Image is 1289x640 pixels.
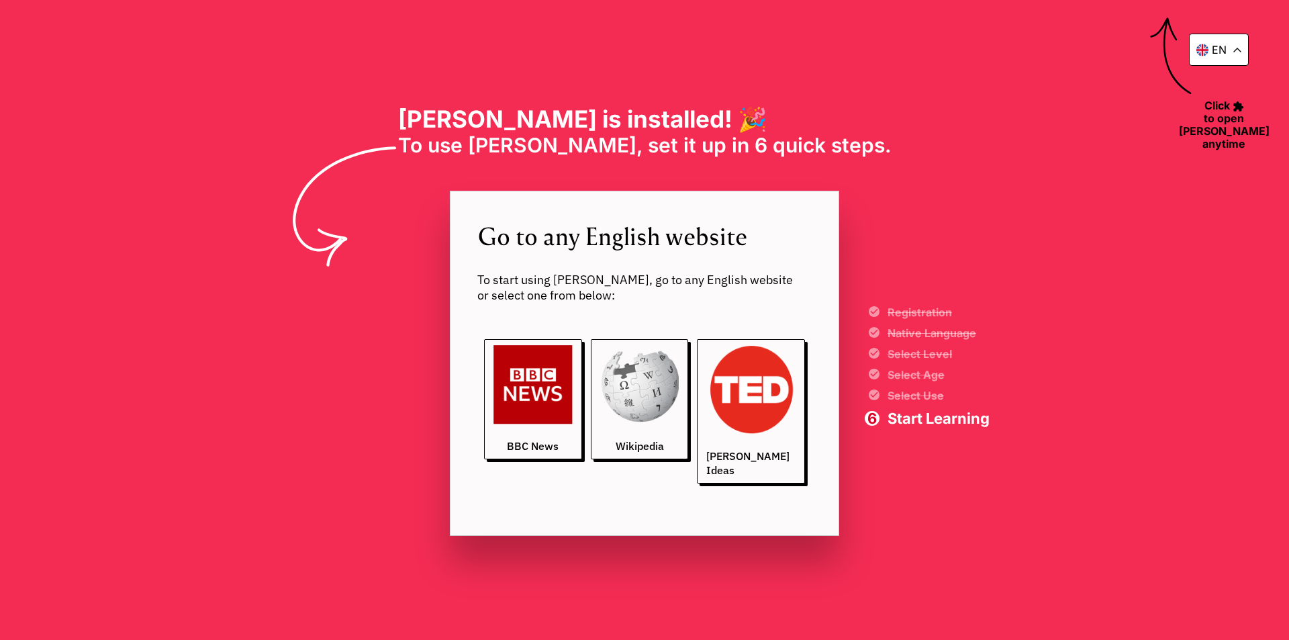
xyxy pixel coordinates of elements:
span: Go to any English website [477,218,812,253]
a: BBC News [484,339,582,459]
img: bbc [493,345,573,424]
a: Wikipedia [591,339,689,459]
span: BBC News [507,439,559,453]
img: wikipedia [600,345,679,424]
a: [PERSON_NAME] Ideas [697,339,805,484]
span: [PERSON_NAME] Ideas [706,449,796,477]
span: Select Age [888,369,990,380]
span: Click to open [PERSON_NAME] anytime [1172,98,1276,150]
span: To start using [PERSON_NAME], go to any English website or select one from below: [477,272,812,303]
p: en [1212,43,1227,56]
span: Wikipedia [616,439,664,453]
span: Select Level [888,349,990,359]
span: To use [PERSON_NAME], set it up in 6 quick steps. [398,133,892,157]
h1: [PERSON_NAME] is installed! 🎉 [398,105,892,133]
span: Start Learning [888,411,990,426]
img: ted [706,345,796,435]
span: Select Use [888,390,990,401]
span: Registration [888,307,990,318]
span: Native Language [888,328,990,338]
